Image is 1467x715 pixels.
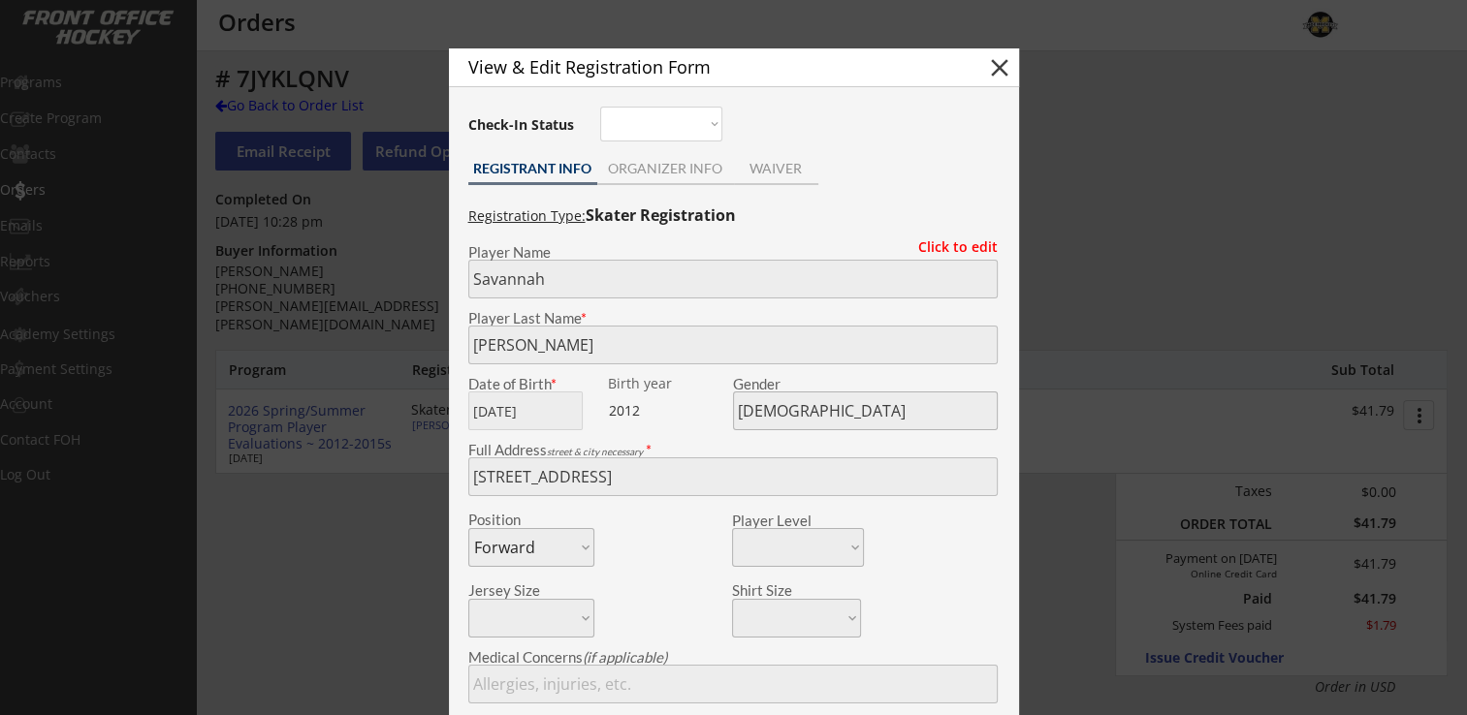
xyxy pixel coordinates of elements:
div: We are transitioning the system to collect and store date of birth instead of just birth year to ... [608,377,729,391]
div: View & Edit Registration Form [468,58,951,76]
div: Player Last Name [468,311,998,326]
div: Click to edit [904,240,998,254]
div: Gender [733,377,998,391]
div: ORGANIZER INFO [597,162,734,175]
strong: Skater Registration [586,204,736,226]
div: Date of Birth [468,377,594,391]
div: Medical Concerns [468,650,998,665]
div: Player Level [732,513,864,528]
div: Check-In Status [468,118,578,132]
div: Shirt Size [732,583,832,598]
button: close [985,53,1014,82]
div: REGISTRANT INFO [468,162,597,175]
div: Full Address [468,443,998,457]
em: street & city necessary [547,446,643,457]
div: Jersey Size [468,583,568,598]
input: Street, City, Province/State [468,457,998,496]
div: 2012 [609,401,730,420]
div: WAIVER [734,162,818,175]
div: Player Name [468,245,998,260]
input: Allergies, injuries, etc. [468,665,998,703]
u: Registration Type: [468,206,586,225]
div: Position [468,513,568,527]
em: (if applicable) [583,648,667,666]
div: Birth year [608,377,729,390]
